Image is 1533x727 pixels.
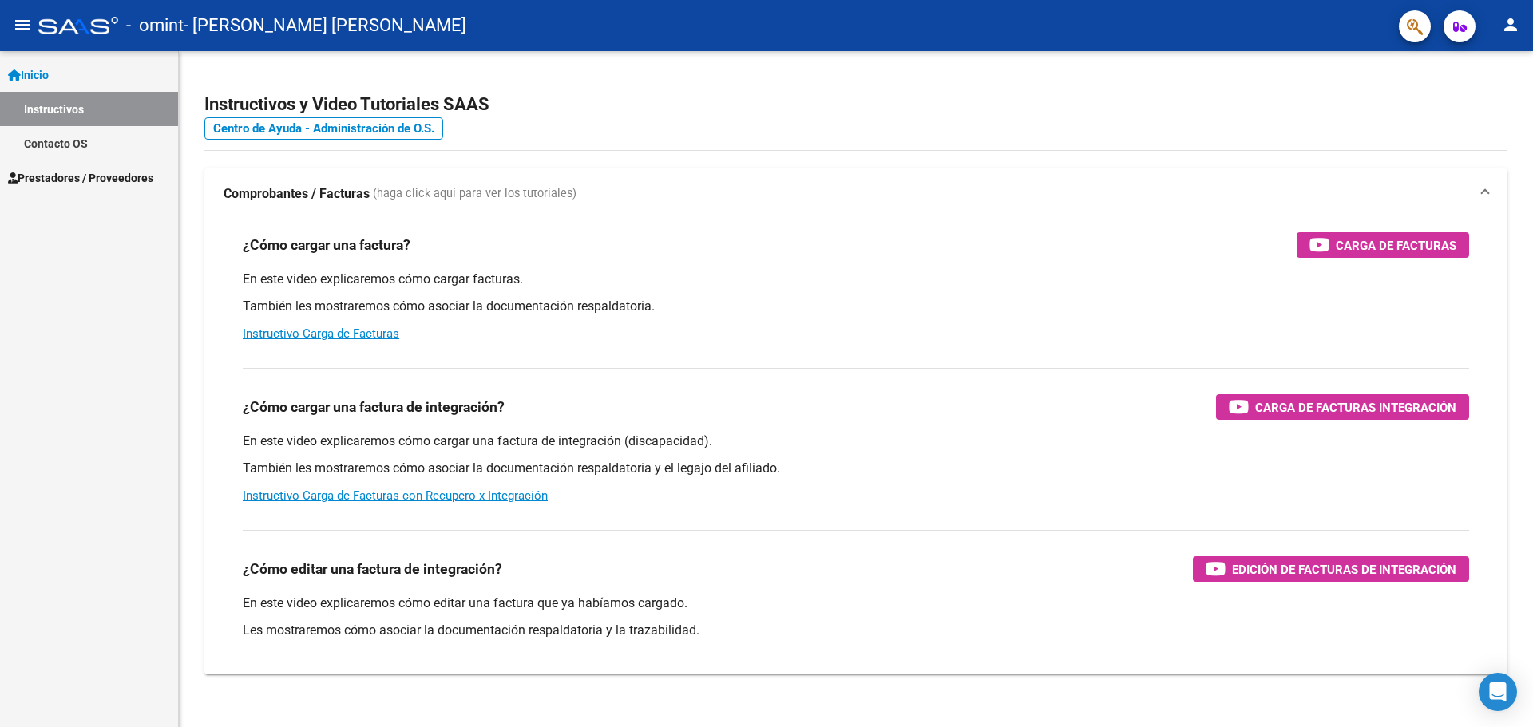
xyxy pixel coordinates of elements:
[204,168,1507,219] mat-expansion-panel-header: Comprobantes / Facturas (haga click aquí para ver los tutoriales)
[8,66,49,84] span: Inicio
[243,298,1469,315] p: También les mostraremos cómo asociar la documentación respaldatoria.
[184,8,466,43] span: - [PERSON_NAME] [PERSON_NAME]
[243,234,410,256] h3: ¿Cómo cargar una factura?
[204,117,443,140] a: Centro de Ayuda - Administración de O.S.
[204,89,1507,120] h2: Instructivos y Video Tutoriales SAAS
[243,622,1469,639] p: Les mostraremos cómo asociar la documentación respaldatoria y la trazabilidad.
[243,595,1469,612] p: En este video explicaremos cómo editar una factura que ya habíamos cargado.
[243,488,548,503] a: Instructivo Carga de Facturas con Recupero x Integración
[224,185,370,203] strong: Comprobantes / Facturas
[1216,394,1469,420] button: Carga de Facturas Integración
[1501,15,1520,34] mat-icon: person
[243,433,1469,450] p: En este video explicaremos cómo cargar una factura de integración (discapacidad).
[126,8,184,43] span: - omint
[243,326,399,341] a: Instructivo Carga de Facturas
[1232,559,1456,579] span: Edición de Facturas de integración
[243,396,505,418] h3: ¿Cómo cargar una factura de integración?
[1336,235,1456,255] span: Carga de Facturas
[1297,232,1469,258] button: Carga de Facturas
[13,15,32,34] mat-icon: menu
[1255,397,1456,417] span: Carga de Facturas Integración
[373,185,576,203] span: (haga click aquí para ver los tutoriales)
[243,271,1469,288] p: En este video explicaremos cómo cargar facturas.
[243,460,1469,477] p: También les mostraremos cómo asociar la documentación respaldatoria y el legajo del afiliado.
[1479,673,1517,711] div: Open Intercom Messenger
[204,219,1507,674] div: Comprobantes / Facturas (haga click aquí para ver los tutoriales)
[243,558,502,580] h3: ¿Cómo editar una factura de integración?
[8,169,153,187] span: Prestadores / Proveedores
[1193,556,1469,582] button: Edición de Facturas de integración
